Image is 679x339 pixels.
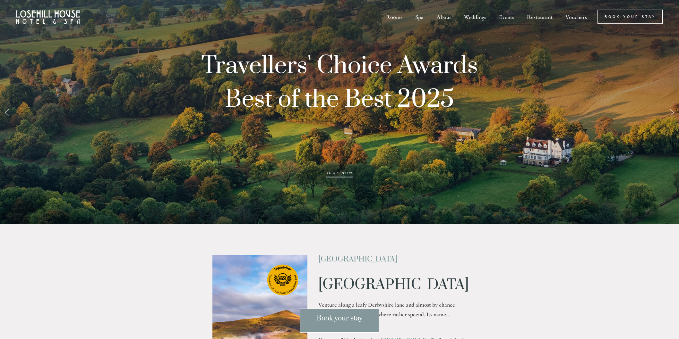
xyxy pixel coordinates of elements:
div: Weddings [458,10,492,24]
a: Book your stay [300,309,379,333]
img: Losehill House [16,10,80,24]
span: Book your stay [317,314,363,326]
a: Next Slide [665,103,679,122]
h2: [GEOGRAPHIC_DATA] [318,255,466,263]
div: Spa [409,10,429,24]
a: BOOK NOW [326,171,353,178]
div: Restaurant [521,10,558,24]
div: Events [493,10,520,24]
p: Travellers' Choice Awards Best of the Best 2025 [176,49,503,184]
p: Venture along a leafy Derbyshire lane and almost by chance you'll happen across somewhere rather ... [318,300,466,329]
div: About [431,10,457,24]
div: Rooms [380,10,408,24]
h1: [GEOGRAPHIC_DATA] [318,277,466,293]
a: Vouchers [560,10,593,24]
a: Book Your Stay [597,10,663,24]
